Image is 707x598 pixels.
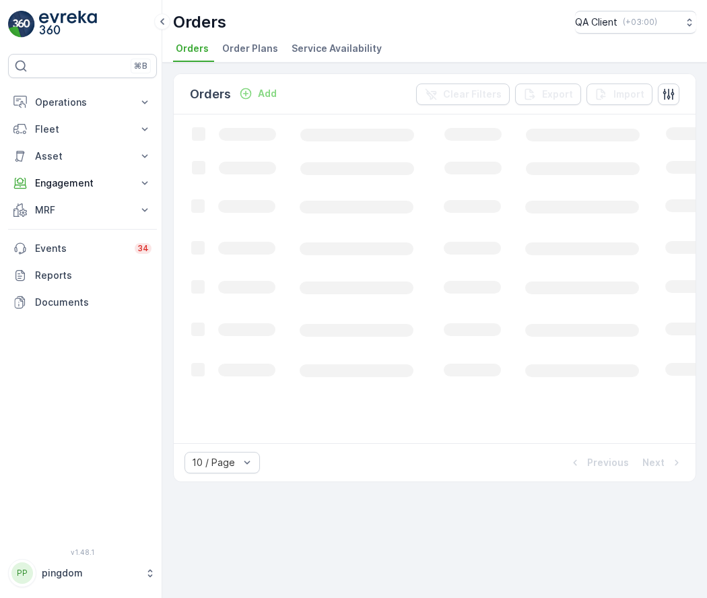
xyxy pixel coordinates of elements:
[8,89,157,116] button: Operations
[258,87,277,100] p: Add
[35,296,151,309] p: Documents
[613,88,644,101] p: Import
[8,289,157,316] a: Documents
[190,85,231,104] p: Orders
[642,456,665,469] p: Next
[292,42,382,55] span: Service Availability
[134,61,147,71] p: ⌘B
[35,269,151,282] p: Reports
[35,242,127,255] p: Events
[11,562,33,584] div: PP
[8,548,157,556] span: v 1.48.1
[641,455,685,471] button: Next
[8,170,157,197] button: Engagement
[8,143,157,170] button: Asset
[35,149,130,163] p: Asset
[623,17,657,28] p: ( +03:00 )
[8,559,157,587] button: PPpingdom
[586,84,652,105] button: Import
[39,11,97,38] img: logo_light-DOdMpM7g.png
[575,11,696,34] button: QA Client(+03:00)
[416,84,510,105] button: Clear Filters
[137,243,149,254] p: 34
[234,86,282,102] button: Add
[222,42,278,55] span: Order Plans
[8,235,157,262] a: Events34
[567,455,630,471] button: Previous
[8,116,157,143] button: Fleet
[8,11,35,38] img: logo
[42,566,138,580] p: pingdom
[575,15,617,29] p: QA Client
[176,42,209,55] span: Orders
[587,456,629,469] p: Previous
[35,176,130,190] p: Engagement
[8,262,157,289] a: Reports
[443,88,502,101] p: Clear Filters
[35,96,130,109] p: Operations
[8,197,157,224] button: MRF
[542,88,573,101] p: Export
[173,11,226,33] p: Orders
[515,84,581,105] button: Export
[35,203,130,217] p: MRF
[35,123,130,136] p: Fleet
